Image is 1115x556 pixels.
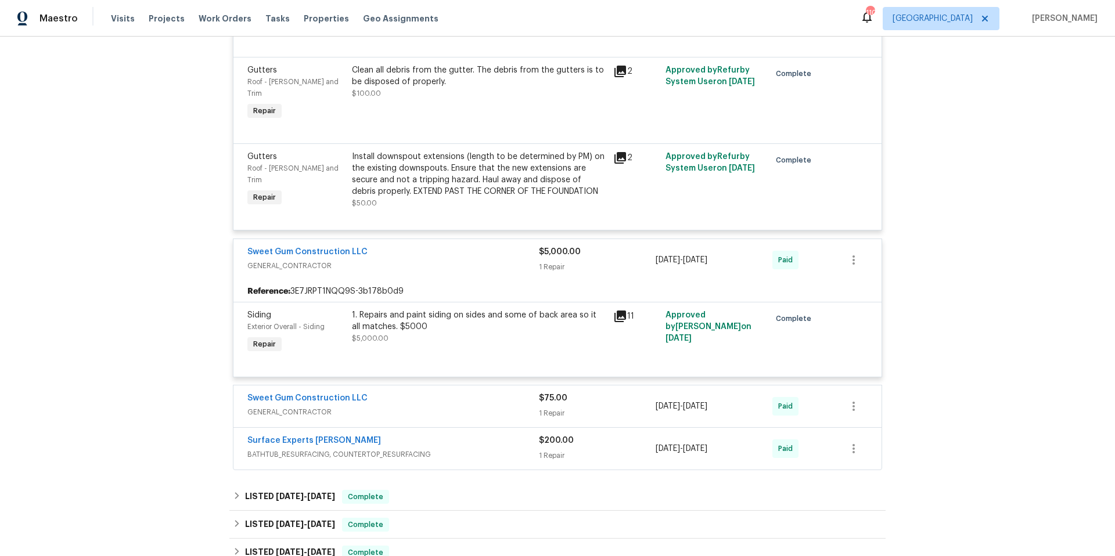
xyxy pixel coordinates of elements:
[247,311,271,319] span: Siding
[352,151,606,197] div: Install downspout extensions (length to be determined by PM) on the existing downspouts. Ensure t...
[247,165,339,183] span: Roof - [PERSON_NAME] and Trim
[729,78,755,86] span: [DATE]
[656,256,680,264] span: [DATE]
[247,436,381,445] a: Surface Experts [PERSON_NAME]
[778,254,797,266] span: Paid
[245,490,335,504] h6: LISTED
[613,64,659,78] div: 2
[352,64,606,88] div: Clean all debris from the gutter. The debris from the gutters is to be disposed of properly.
[683,256,707,264] span: [DATE]
[656,443,707,454] span: -
[539,248,581,256] span: $5,000.00
[276,520,304,528] span: [DATE]
[247,248,368,256] a: Sweet Gum Construction LLC
[656,254,707,266] span: -
[666,334,692,342] span: [DATE]
[1027,13,1098,24] span: [PERSON_NAME]
[343,491,388,503] span: Complete
[656,400,707,412] span: -
[276,520,335,528] span: -
[247,286,290,297] b: Reference:
[249,192,280,203] span: Repair
[656,402,680,410] span: [DATE]
[149,13,185,24] span: Projects
[656,445,680,453] span: [DATE]
[683,402,707,410] span: [DATE]
[229,483,886,511] div: LISTED [DATE]-[DATE]Complete
[666,311,751,342] span: Approved by [PERSON_NAME] on
[307,520,335,528] span: [DATE]
[249,105,280,117] span: Repair
[776,313,816,324] span: Complete
[233,281,882,302] div: 3E7JRPT1NQQ9S-3b178b0d9
[307,492,335,500] span: [DATE]
[276,548,335,556] span: -
[539,394,567,402] span: $75.00
[352,309,606,333] div: 1. Repairs and paint siding on sides and some of back area so it all matches. $5000
[276,492,304,500] span: [DATE]
[363,13,438,24] span: Geo Assignments
[729,164,755,172] span: [DATE]
[352,335,389,342] span: $5,000.00
[265,15,290,23] span: Tasks
[111,13,135,24] span: Visits
[778,400,797,412] span: Paid
[245,518,335,532] h6: LISTED
[778,443,797,454] span: Paid
[247,78,339,97] span: Roof - [PERSON_NAME] and Trim
[247,323,325,330] span: Exterior Overall - Siding
[247,260,539,272] span: GENERAL_CONTRACTOR
[776,154,816,166] span: Complete
[539,407,656,419] div: 1 Repair
[539,450,656,461] div: 1 Repair
[247,394,368,402] a: Sweet Gum Construction LLC
[247,66,277,74] span: Gutters
[539,436,574,445] span: $200.00
[229,511,886,539] div: LISTED [DATE]-[DATE]Complete
[247,406,539,418] span: GENERAL_CONTRACTOR
[39,13,78,24] span: Maestro
[304,13,349,24] span: Properties
[352,200,377,207] span: $50.00
[199,13,251,24] span: Work Orders
[307,548,335,556] span: [DATE]
[539,261,656,273] div: 1 Repair
[666,153,755,172] span: Approved by Refurby System User on
[247,449,539,460] span: BATHTUB_RESURFACING, COUNTERTOP_RESURFACING
[247,153,277,161] span: Gutters
[866,7,874,19] div: 110
[683,445,707,453] span: [DATE]
[276,548,304,556] span: [DATE]
[613,151,659,165] div: 2
[666,66,755,86] span: Approved by Refurby System User on
[776,68,816,80] span: Complete
[343,519,388,530] span: Complete
[613,309,659,323] div: 11
[249,338,280,350] span: Repair
[276,492,335,500] span: -
[893,13,973,24] span: [GEOGRAPHIC_DATA]
[352,90,381,97] span: $100.00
